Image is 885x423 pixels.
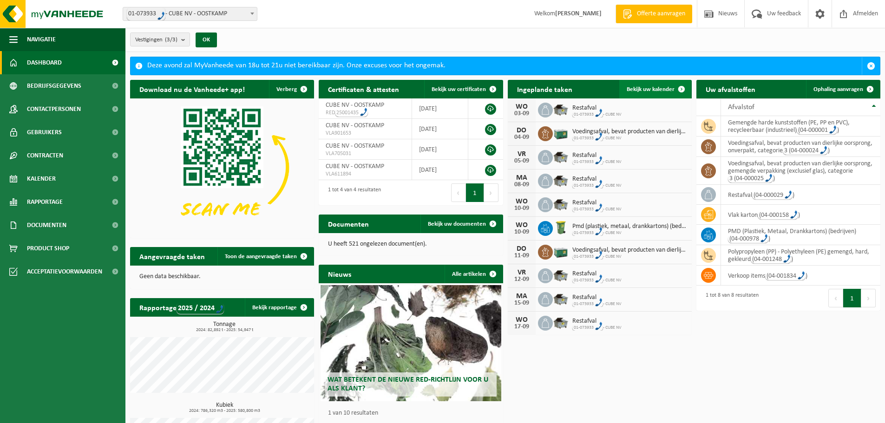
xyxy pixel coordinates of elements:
[828,289,843,307] button: Previous
[555,10,602,17] strong: [PERSON_NAME]
[721,245,880,266] td: polypropyleen (PP) - Polyethyleen (PE) gemengd, hard, gekleurd )
[619,80,691,98] a: Bekijk uw kalender
[512,150,531,158] div: VR
[432,86,486,92] span: Bekijk uw certificaten
[572,325,603,331] div: Call: 01-073933
[572,254,603,260] div: Call: 01-073933
[512,276,531,283] div: 12-09
[512,293,531,300] div: MA
[512,229,531,235] div: 10-09
[135,33,177,47] span: Vestigingen
[328,410,498,416] p: 1 van 10 resultaten
[27,214,66,237] span: Documenten
[572,112,603,117] div: Call: 01-073933
[335,109,368,117] div: Call: 25001435
[512,111,531,117] div: 03-09
[765,273,806,280] div: Call: (04-001834
[27,51,62,74] span: Dashboard
[360,108,367,116] img: hfpfyWBK5wQHBAGPgDf9c6qAYOxxMAAAAASUVORK5CYII=
[412,119,468,139] td: [DATE]
[701,288,759,308] div: 1 tot 8 van 8 resultaten
[130,98,314,236] img: Download de VHEPlus App
[721,137,880,157] td: voedingsafval, bevat producten van dierlijke oorsprong, onverpakt, categorie )
[177,303,224,314] div: Call: 2025 / 2024
[512,221,531,229] div: WO
[595,274,603,283] img: hfpfyWBK5wQHBAGPgDf9c6qAYOxxMAAAAASUVORK5CYII=
[728,104,754,111] span: Afvalstof
[326,130,404,137] span: VLA901653
[721,205,880,225] td: vlak karton )
[553,101,569,117] img: WB-5000-GAL-GY-01
[326,122,384,129] span: CUBE NV - OOSTKAMP
[512,158,531,164] div: 05-09
[783,254,791,263] img: hfpfyWBK5wQHBAGPgDf9c6qAYOxxMAAAAASUVORK5CYII=
[328,241,493,247] p: U heeft 521 ongelezen document(en).
[728,175,773,182] div: Call: 3 (04-000025
[135,402,314,413] h3: Kubiek
[595,180,603,188] img: hfpfyWBK5wQHBAGPgDf9c6qAYOxxMAAAAASUVORK5CYII=
[135,409,314,413] span: 2024: 786,320 m3 - 2025: 580,800 m3
[269,80,313,98] button: Verberg
[216,305,223,313] img: hfpfyWBK5wQHBAGPgDf9c6qAYOxxMAAAAASUVORK5CYII=
[843,289,861,307] button: 1
[553,172,569,188] img: WB-5000-GAL-GY-01
[225,254,297,260] span: Toon de aangevraagde taken
[27,167,56,190] span: Kalender
[512,205,531,212] div: 10-09
[798,271,805,280] img: hfpfyWBK5wQHBAGPgDf9c6qAYOxxMAAAAASUVORK5CYII=
[829,125,837,134] img: hfpfyWBK5wQHBAGPgDf9c6qAYOxxMAAAAASUVORK5CYII=
[721,185,880,205] td: restafval )
[572,207,622,212] span: - CUBE NV
[760,234,768,242] img: hfpfyWBK5wQHBAGPgDf9c6qAYOxxMAAAAASUVORK5CYII=
[572,128,687,136] span: Voedingsafval, bevat producten van dierlijke oorsprong, onverpakt, categorie 3
[572,136,687,141] span: - CUBE NV
[820,146,827,154] img: hfpfyWBK5wQHBAGPgDf9c6qAYOxxMAAAAASUVORK5CYII=
[553,149,569,164] img: WB-5000-GAL-GY-01
[319,80,408,98] h2: Certificaten & attesten
[512,269,531,276] div: VR
[572,278,622,283] span: - CUBE NV
[572,247,687,254] span: Voedingsafval, bevat producten van dierlijke oorsprong, onverpakt, categorie 3
[27,237,69,260] span: Product Shop
[512,134,531,141] div: 04-09
[139,273,305,280] p: Geen data beschikbaar.
[553,243,569,259] img: PB-LB-0680-HPE-GN-01
[326,163,384,170] span: CUBE NV - OOSTKAMP
[512,174,531,182] div: MA
[512,324,531,330] div: 17-09
[721,157,880,185] td: voedingsafval, bevat producten van dierlijke oorsprong, gemengde verpakking (exclusief glas), cat...
[572,301,622,307] span: - CUBE NV
[27,98,81,121] span: Contactpersonen
[572,183,603,189] div: Call: 01-073933
[806,80,879,98] a: Ophaling aanvragen
[512,300,531,306] div: 15-09
[245,298,313,317] a: Bekijk rapportage
[326,170,404,178] span: VLA611894
[127,7,165,20] div: Call: 01-073933
[135,321,314,332] h3: Tonnage
[157,12,165,20] img: hfpfyWBK5wQHBAGPgDf9c6qAYOxxMAAAAASUVORK5CYII=
[797,127,837,134] div: Call: (04-000001
[572,318,622,325] span: Restafval
[696,80,765,98] h2: Uw afvalstoffen
[553,267,569,283] img: WB-5000-GAL-GY-01
[508,80,582,98] h2: Ingeplande taken
[595,203,603,212] img: hfpfyWBK5wQHBAGPgDf9c6qAYOxxMAAAAASUVORK5CYII=
[328,376,488,392] span: Wat betekent de nieuwe RED-richtlijn voor u als klant?
[813,86,863,92] span: Ophaling aanvragen
[130,298,233,316] h2: Rapportage
[512,245,531,253] div: DO
[326,102,384,109] span: CUBE NV - OOSTKAMP
[572,254,687,260] span: - CUBE NV
[572,176,622,183] span: Restafval
[572,159,622,165] span: - CUBE NV
[790,210,798,219] img: hfpfyWBK5wQHBAGPgDf9c6qAYOxxMAAAAASUVORK5CYII=
[553,314,569,330] img: WB-5000-GAL-GY-01
[572,325,622,331] span: - CUBE NV
[595,132,603,141] img: hfpfyWBK5wQHBAGPgDf9c6qAYOxxMAAAAASUVORK5CYII=
[428,221,486,227] span: Bekijk uw documenten
[572,223,687,230] span: Pmd (plastiek, metaal, drankkartons) (bedrijven)
[595,298,603,306] img: hfpfyWBK5wQHBAGPgDf9c6qAYOxxMAAAAASUVORK5CYII=
[861,289,876,307] button: Next
[721,266,880,286] td: verkoop items )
